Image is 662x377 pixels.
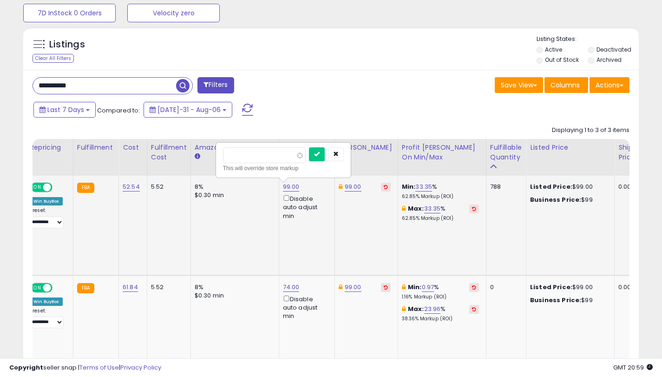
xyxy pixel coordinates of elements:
button: Velocity zero [127,4,220,22]
div: Amazon Fees [195,143,275,152]
a: 52.54 [123,182,140,192]
a: 74.00 [283,283,300,292]
button: Actions [590,77,629,93]
div: Disable auto adjust min [283,294,328,321]
div: 5.52 [151,183,184,191]
b: Business Price: [530,296,581,304]
div: 0.00 [618,283,634,291]
a: 99.00 [283,182,300,192]
a: Terms of Use [79,363,119,372]
small: FBA [77,283,94,293]
div: Preset: [30,207,66,228]
span: Compared to: [97,106,140,115]
div: [PERSON_NAME] [339,143,394,152]
a: 23.96 [424,304,441,314]
span: [DATE]-31 - Aug-06 [157,105,221,114]
a: 61.84 [123,283,138,292]
label: Deactivated [596,46,631,53]
b: Business Price: [530,195,581,204]
button: Columns [544,77,588,93]
div: % [402,205,479,222]
div: Listed Price [530,143,610,152]
b: Min: [402,182,416,191]
div: 788 [490,183,519,191]
div: Fulfillable Quantity [490,143,522,162]
div: Preset: [30,308,66,329]
div: This will override store markup [223,164,344,173]
div: $99.00 [530,183,607,191]
span: 2025-08-14 20:59 GMT [613,363,653,372]
label: Archived [596,56,622,64]
small: FBA [77,183,94,193]
a: 99.00 [345,283,361,292]
div: Cost [123,143,143,152]
span: OFF [51,284,66,291]
b: Listed Price: [530,182,572,191]
div: $99.00 [530,283,607,291]
button: Save View [495,77,543,93]
a: 0.97 [422,283,434,292]
div: $99 [530,296,607,304]
p: 62.85% Markup (ROI) [402,193,479,200]
b: Listed Price: [530,283,572,291]
div: $0.30 min [195,291,272,300]
button: 7D InStock 0 Orders [23,4,116,22]
div: 8% [195,183,272,191]
a: 33.35 [415,182,432,192]
th: The percentage added to the cost of goods (COGS) that forms the calculator for Min & Max prices. [398,139,486,176]
a: 99.00 [345,182,361,192]
span: ON [32,284,43,291]
p: Listing States: [537,35,639,44]
div: Displaying 1 to 3 of 3 items [552,126,629,135]
div: 0 [490,283,519,291]
span: ON [32,184,43,192]
span: OFF [51,184,66,192]
button: [DATE]-31 - Aug-06 [144,102,232,118]
a: Privacy Policy [120,363,161,372]
b: Max: [408,204,424,213]
span: Last 7 Days [47,105,84,114]
div: Clear All Filters [33,54,74,63]
label: Out of Stock [545,56,579,64]
div: Repricing [30,143,69,152]
div: $99 [530,196,607,204]
strong: Copyright [9,363,43,372]
div: Profit [PERSON_NAME] on Min/Max [402,143,482,162]
div: 5.52 [151,283,184,291]
p: 62.85% Markup (ROI) [402,215,479,222]
button: Filters [197,77,234,93]
div: Disable auto adjust min [283,193,328,220]
p: 38.36% Markup (ROI) [402,316,479,322]
div: seller snap | | [9,364,161,372]
a: 33.35 [424,204,441,213]
label: Active [545,46,562,53]
div: 0.00 [618,183,634,191]
div: % [402,305,479,322]
small: Amazon Fees. [195,152,200,161]
div: % [402,283,479,300]
div: % [402,183,479,200]
div: 8% [195,283,272,291]
div: $0.30 min [195,191,272,199]
b: Min: [408,283,422,291]
div: Win BuyBox [30,197,63,205]
p: 1.16% Markup (ROI) [402,294,479,300]
div: Fulfillment [77,143,115,152]
b: Max: [408,304,424,313]
div: Ship Price [618,143,637,162]
h5: Listings [49,38,85,51]
span: Columns [551,80,580,90]
div: Fulfillment Cost [151,143,187,162]
div: Win BuyBox [30,298,63,306]
button: Last 7 Days [33,102,96,118]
